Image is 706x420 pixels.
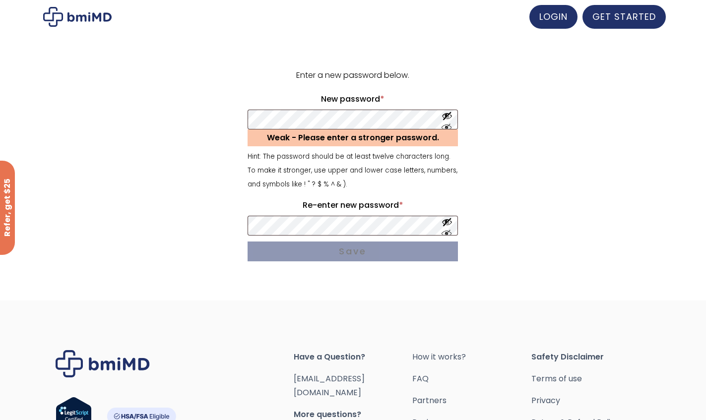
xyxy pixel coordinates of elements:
[294,350,413,364] span: Have a Question?
[294,373,365,398] a: [EMAIL_ADDRESS][DOMAIN_NAME]
[531,394,650,408] a: Privacy
[539,10,568,23] span: LOGIN
[248,241,458,261] button: Save
[248,129,458,146] div: Weak - Please enter a stronger password.
[246,68,459,82] p: Enter a new password below.
[248,150,458,191] small: Hint: The password should be at least twelve characters long. To make it stronger, use upper and ...
[248,197,458,213] label: Re-enter new password
[442,111,452,129] button: Show password
[592,10,656,23] span: GET STARTED
[56,350,150,377] img: Brand Logo
[582,5,666,29] a: GET STARTED
[529,5,578,29] a: LOGIN
[442,216,452,235] button: Show password
[412,350,531,364] a: How it works?
[248,91,458,107] label: New password
[412,394,531,408] a: Partners
[531,350,650,364] span: Safety Disclaimer
[531,372,650,386] a: Terms of use
[412,372,531,386] a: FAQ
[43,7,112,27] img: My account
